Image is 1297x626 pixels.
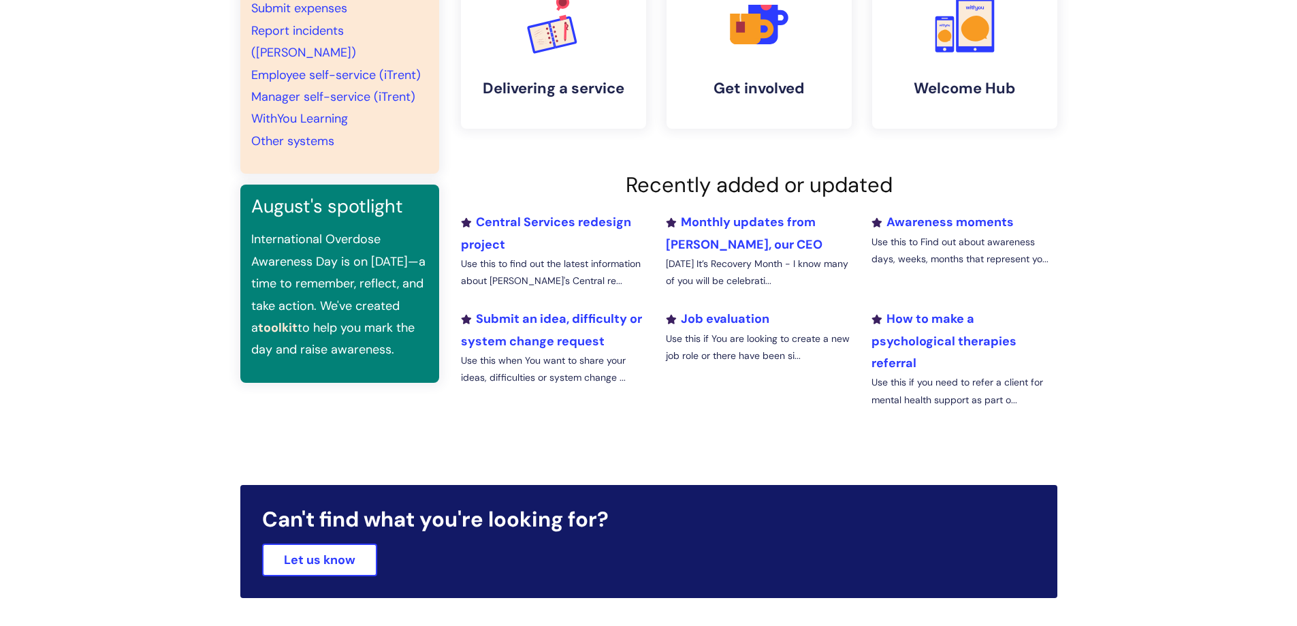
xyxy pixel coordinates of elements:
a: How to make a psychological therapies referral [871,311,1016,371]
h2: Recently added or updated [461,172,1057,198]
h4: Get involved [677,80,841,97]
p: International Overdose Awareness Day is on [DATE]—a time to remember, reflect, and take action. W... [251,228,428,360]
p: Use this if you need to refer a client for mental health support as part o... [871,374,1057,408]
a: Central Services redesign project [461,214,631,252]
a: WithYou Learning [251,110,348,127]
a: Employee self-service (iTrent) [251,67,421,83]
p: Use this to find out the latest information about [PERSON_NAME]'s Central re... [461,255,646,289]
p: Use this if You are looking to create a new job role or there have been si... [666,330,851,364]
a: Other systems [251,133,334,149]
h3: August's spotlight [251,195,428,217]
a: Let us know [262,544,377,576]
a: Awareness moments [871,214,1014,230]
a: Report incidents ([PERSON_NAME]) [251,22,356,61]
h2: Can't find what you're looking for? [262,507,1036,532]
a: Submit an idea, difficulty or system change request [461,311,642,349]
h4: Welcome Hub [883,80,1046,97]
a: Manager self-service (iTrent) [251,89,415,105]
p: [DATE] It’s Recovery Month - I know many of you will be celebrati... [666,255,851,289]
a: Monthly updates from [PERSON_NAME], our CEO [666,214,822,252]
p: Use this when You want to share your ideas, difficulties or system change ... [461,352,646,386]
a: toolkit [258,319,298,336]
p: Use this to Find out about awareness days, weeks, months that represent yo... [871,234,1057,268]
a: Job evaluation [666,311,769,327]
h4: Delivering a service [472,80,635,97]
